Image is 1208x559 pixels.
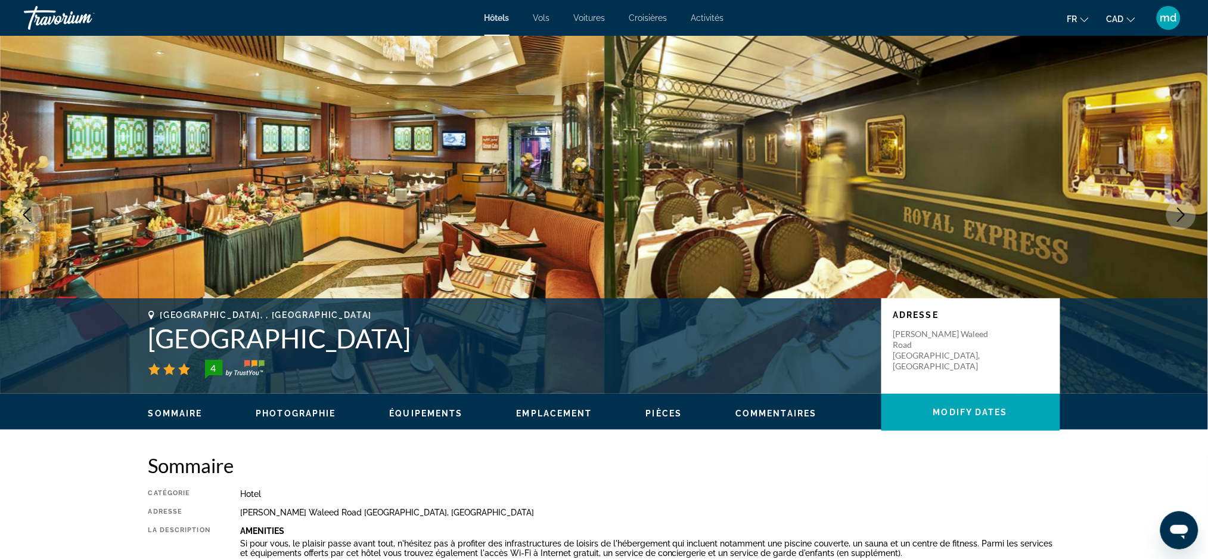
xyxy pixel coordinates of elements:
[205,360,265,379] img: TrustYou guest rating badge
[1166,200,1196,230] button: Next image
[893,310,1048,320] p: Adresse
[1160,511,1198,549] iframe: Bouton de lancement de la fenêtre de messagerie
[160,310,372,320] span: [GEOGRAPHIC_DATA], , [GEOGRAPHIC_DATA]
[629,13,667,23] a: Croisières
[148,409,203,418] span: Sommaire
[1153,5,1184,30] button: User Menu
[390,409,463,418] span: Équipements
[148,408,203,419] button: Sommaire
[148,453,1060,477] h2: Sommaire
[574,13,605,23] a: Voitures
[240,526,284,536] b: Amenities
[933,407,1008,417] span: Modify Dates
[390,408,463,419] button: Équipements
[1107,14,1124,24] span: CAD
[240,489,1060,499] div: Hotel
[148,489,210,499] div: Catégorie
[1067,10,1089,27] button: Change language
[24,2,143,33] a: Travorium
[646,408,682,419] button: Pièces
[533,13,550,23] a: Vols
[646,409,682,418] span: Pièces
[201,361,225,375] div: 4
[517,408,592,419] button: Emplacement
[1107,10,1135,27] button: Change currency
[240,508,1060,517] div: [PERSON_NAME] Waleed Road [GEOGRAPHIC_DATA], [GEOGRAPHIC_DATA]
[735,409,816,418] span: Commentaires
[1067,14,1077,24] span: fr
[735,408,816,419] button: Commentaires
[881,394,1060,431] button: Modify Dates
[517,409,592,418] span: Emplacement
[12,200,42,230] button: Previous image
[256,408,336,419] button: Photographie
[256,409,336,418] span: Photographie
[148,323,869,354] h1: [GEOGRAPHIC_DATA]
[485,13,510,23] a: Hôtels
[240,539,1060,558] p: Si pour vous, le plaisir passe avant tout, n'hésitez pas à profiter des infrastructures de loisir...
[148,508,210,517] div: Adresse
[691,13,724,23] a: Activités
[893,329,989,372] p: [PERSON_NAME] Waleed Road [GEOGRAPHIC_DATA], [GEOGRAPHIC_DATA]
[1160,12,1177,24] span: md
